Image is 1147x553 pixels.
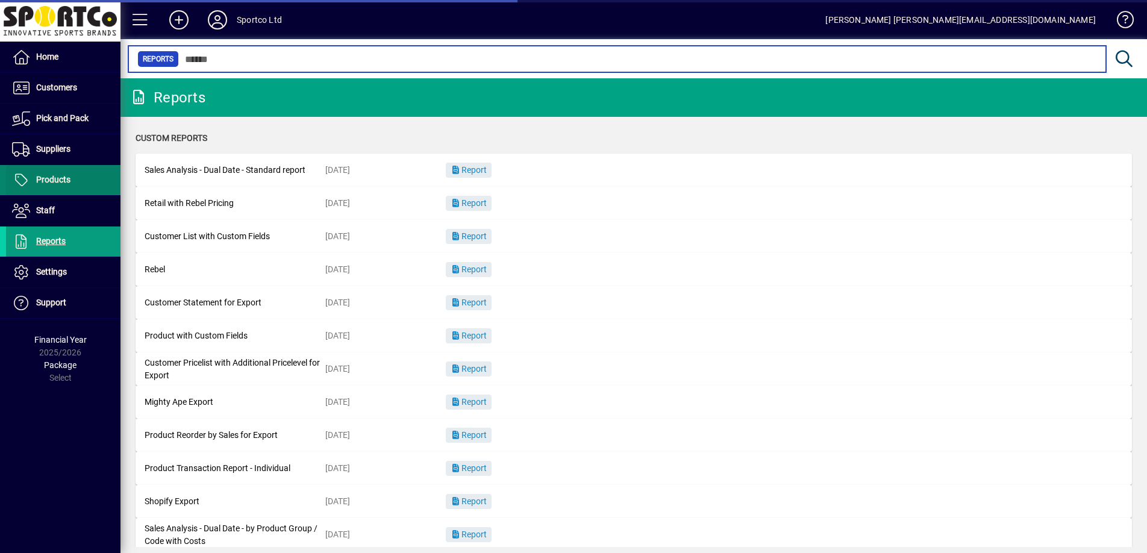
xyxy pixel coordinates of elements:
[36,144,70,154] span: Suppliers
[325,462,446,475] div: [DATE]
[145,429,325,442] div: Product Reorder by Sales for Export
[451,165,487,175] span: Report
[446,262,492,277] button: Report
[36,298,66,307] span: Support
[6,288,120,318] a: Support
[325,396,446,408] div: [DATE]
[6,196,120,226] a: Staff
[325,330,446,342] div: [DATE]
[451,463,487,473] span: Report
[451,331,487,340] span: Report
[145,495,325,508] div: Shopify Export
[145,357,325,382] div: Customer Pricelist with Additional Pricelevel for Export
[825,10,1096,30] div: [PERSON_NAME] [PERSON_NAME][EMAIL_ADDRESS][DOMAIN_NAME]
[36,52,58,61] span: Home
[446,229,492,244] button: Report
[34,335,87,345] span: Financial Year
[145,396,325,408] div: Mighty Ape Export
[446,395,492,410] button: Report
[325,429,446,442] div: [DATE]
[325,495,446,508] div: [DATE]
[145,230,325,243] div: Customer List with Custom Fields
[1108,2,1132,42] a: Knowledge Base
[446,494,492,509] button: Report
[446,361,492,376] button: Report
[6,257,120,287] a: Settings
[6,73,120,103] a: Customers
[36,267,67,276] span: Settings
[145,263,325,276] div: Rebel
[451,430,487,440] span: Report
[446,527,492,542] button: Report
[130,88,205,107] div: Reports
[44,360,77,370] span: Package
[145,330,325,342] div: Product with Custom Fields
[325,528,446,541] div: [DATE]
[446,461,492,476] button: Report
[6,104,120,134] a: Pick and Pack
[6,134,120,164] a: Suppliers
[6,42,120,72] a: Home
[446,295,492,310] button: Report
[160,9,198,31] button: Add
[36,83,77,92] span: Customers
[451,397,487,407] span: Report
[145,197,325,210] div: Retail with Rebel Pricing
[451,530,487,539] span: Report
[325,197,446,210] div: [DATE]
[145,462,325,475] div: Product Transaction Report - Individual
[446,328,492,343] button: Report
[325,164,446,177] div: [DATE]
[325,363,446,375] div: [DATE]
[6,165,120,195] a: Products
[145,296,325,309] div: Customer Statement for Export
[36,175,70,184] span: Products
[36,236,66,246] span: Reports
[451,298,487,307] span: Report
[145,522,325,548] div: Sales Analysis - Dual Date - by Product Group / Code with Costs
[143,53,173,65] span: Reports
[325,230,446,243] div: [DATE]
[145,164,325,177] div: Sales Analysis - Dual Date - Standard report
[451,496,487,506] span: Report
[237,10,282,30] div: Sportco Ltd
[451,198,487,208] span: Report
[36,113,89,123] span: Pick and Pack
[198,9,237,31] button: Profile
[451,264,487,274] span: Report
[136,133,207,143] span: Custom Reports
[446,428,492,443] button: Report
[451,231,487,241] span: Report
[446,196,492,211] button: Report
[325,296,446,309] div: [DATE]
[325,263,446,276] div: [DATE]
[451,364,487,373] span: Report
[36,205,55,215] span: Staff
[446,163,492,178] button: Report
